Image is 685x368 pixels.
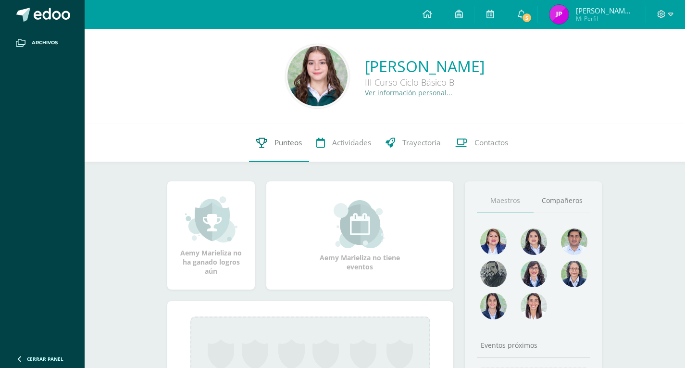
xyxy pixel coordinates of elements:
img: 135afc2e3c36cc19cf7f4a6ffd4441d1.png [480,228,507,255]
img: d4e0c534ae446c0d00535d3bb96704e9.png [480,293,507,319]
img: be876c321ab25b9aecb767ccffb7e8ac.png [287,46,348,106]
img: 68491b968eaf45af92dd3338bd9092c6.png [561,261,587,287]
div: Aemy Marieliza no tiene eventos [312,200,408,271]
span: Punteos [274,138,302,148]
a: Actividades [309,124,378,162]
img: b1da893d1b21f2b9f45fcdf5240f8abd.png [521,261,547,287]
img: achievement_small.png [185,195,237,243]
img: fa32285e9175087e9a639fe48bd6229c.png [549,5,569,24]
a: Trayectoria [378,124,448,162]
span: Cerrar panel [27,355,63,362]
img: event_small.png [334,200,386,248]
a: [PERSON_NAME] [365,56,485,76]
span: [PERSON_NAME] [PERSON_NAME] [576,6,634,15]
img: 4179e05c207095638826b52d0d6e7b97.png [480,261,507,287]
span: Archivos [32,39,58,47]
img: 1e7bfa517bf798cc96a9d855bf172288.png [561,228,587,255]
div: Aemy Marieliza no ha ganado logros aún [177,195,245,276]
div: Eventos próximos [477,341,590,350]
span: Actividades [332,138,371,148]
a: Maestros [477,189,534,213]
div: III Curso Ciclo Básico B [365,76,485,88]
a: Archivos [8,29,77,57]
a: Ver información personal... [365,88,452,97]
span: Mi Perfil [576,14,634,23]
img: 38d188cc98c34aa903096de2d1c9671e.png [521,293,547,319]
a: Compañeros [534,189,590,213]
a: Contactos [448,124,515,162]
span: 5 [522,13,532,23]
img: 45e5189d4be9c73150df86acb3c68ab9.png [521,228,547,255]
span: Trayectoria [402,138,441,148]
span: Contactos [474,138,508,148]
a: Punteos [249,124,309,162]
